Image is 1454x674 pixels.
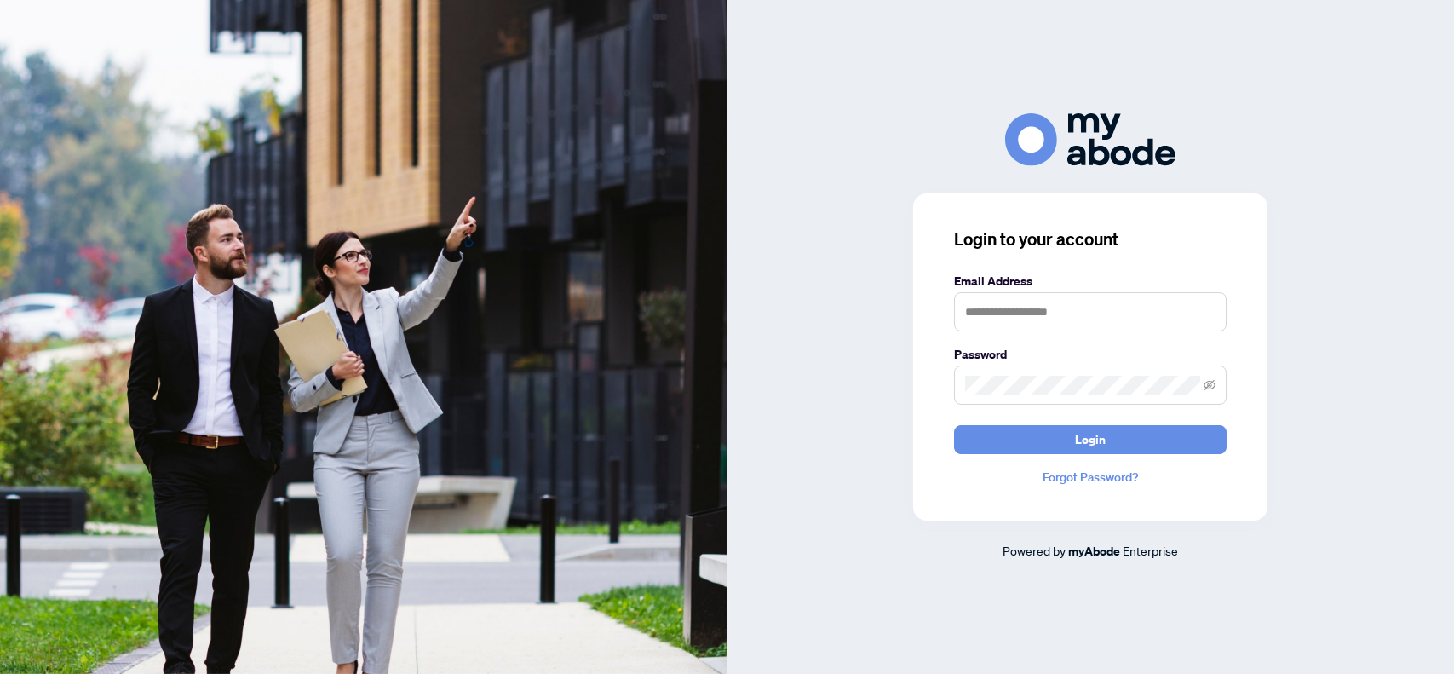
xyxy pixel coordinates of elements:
label: Password [954,345,1227,364]
span: eye-invisible [1204,379,1215,391]
span: Powered by [1003,543,1066,558]
label: Email Address [954,272,1227,291]
button: Login [954,425,1227,454]
span: Login [1075,426,1106,453]
a: Forgot Password? [954,468,1227,487]
span: Enterprise [1123,543,1178,558]
a: myAbode [1068,542,1120,561]
img: ma-logo [1005,113,1175,165]
h3: Login to your account [954,228,1227,251]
